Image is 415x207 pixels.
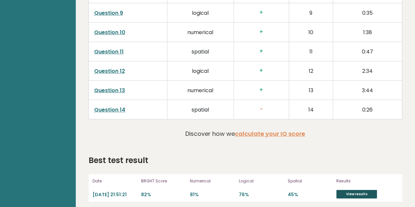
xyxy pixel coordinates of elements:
[289,22,333,42] td: 10
[336,190,377,198] a: View results
[336,178,398,184] p: Results
[94,9,123,17] a: Question 9
[289,100,333,119] td: 14
[167,100,234,119] td: spatial
[239,87,284,93] h3: +
[239,192,284,198] p: 76%
[289,42,333,61] td: 11
[333,3,402,22] td: 0:35
[287,192,332,198] p: 45%
[239,106,284,113] h3: -
[333,100,402,119] td: 0:26
[93,192,137,198] p: [DATE] 21:51:21
[239,29,284,35] h3: +
[94,87,125,94] a: Question 13
[333,42,402,61] td: 0:47
[333,80,402,100] td: 3:44
[89,155,148,166] h2: Best test result
[94,106,125,114] a: Question 14
[287,178,332,184] p: Spatial
[167,80,234,100] td: numerical
[190,192,235,198] p: 81%
[190,178,235,184] p: Numerical
[141,178,186,184] p: BRGHT Score
[94,29,125,36] a: Question 10
[289,80,333,100] td: 13
[239,9,284,16] h3: +
[239,48,284,55] h3: +
[185,129,305,138] p: Discover how we
[93,178,137,184] p: Date
[239,178,284,184] p: Logical
[235,130,305,138] a: calculate your IQ score
[333,61,402,80] td: 2:34
[167,22,234,42] td: numerical
[289,61,333,80] td: 12
[167,42,234,61] td: spatial
[289,3,333,22] td: 9
[94,48,124,55] a: Question 11
[94,67,125,75] a: Question 12
[239,67,284,74] h3: +
[141,192,186,198] p: 82%
[333,22,402,42] td: 1:38
[167,61,234,80] td: logical
[167,3,234,22] td: logical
